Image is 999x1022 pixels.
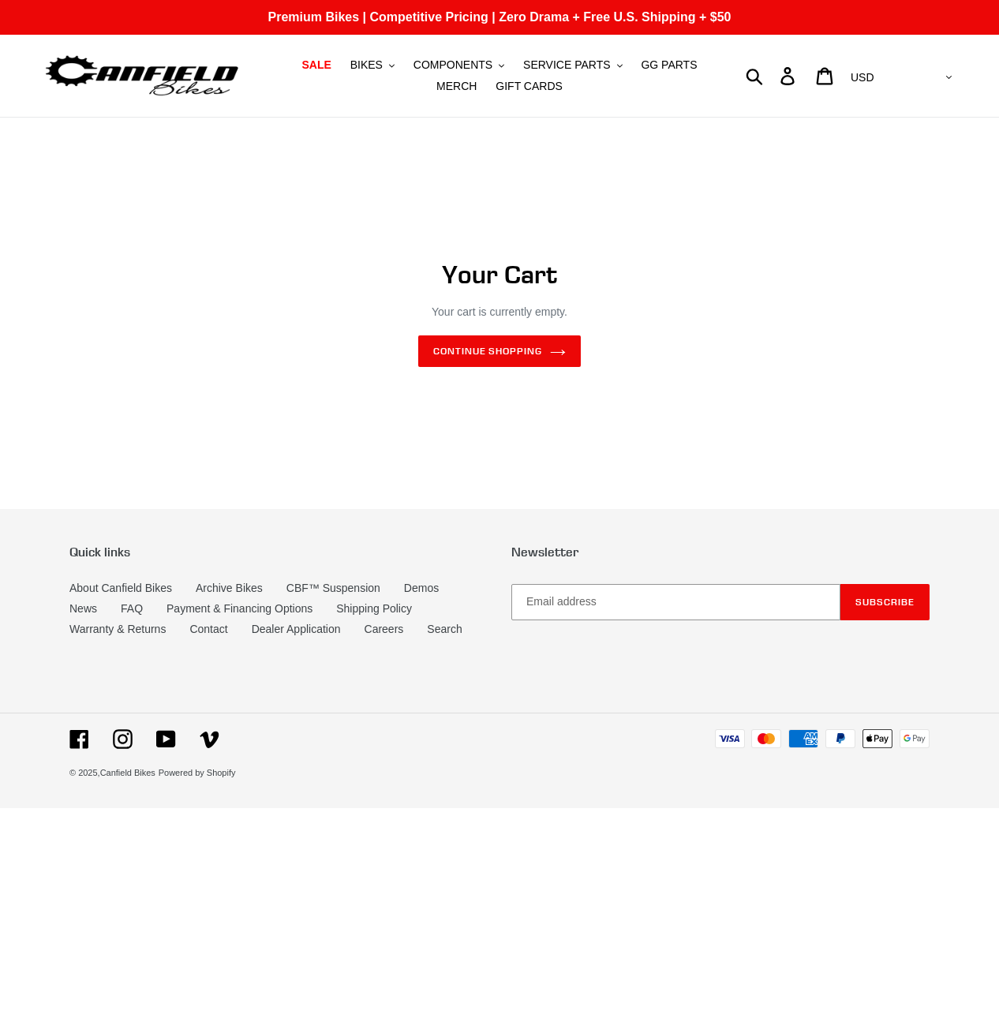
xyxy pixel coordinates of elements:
button: BIKES [342,54,402,76]
button: Subscribe [840,584,930,620]
a: CBF™ Suspension [286,582,380,594]
h1: Your Cart [113,260,886,290]
a: SALE [294,54,339,76]
p: Your cart is currently empty. [113,304,886,320]
a: Demos [404,582,439,594]
a: GIFT CARDS [488,76,571,97]
small: © 2025, [69,768,155,777]
a: Continue shopping [418,335,581,367]
a: Powered by Shopify [159,768,236,777]
input: Email address [511,584,840,620]
a: Shipping Policy [336,602,412,615]
a: Search [427,623,462,635]
a: GG PARTS [633,54,705,76]
a: FAQ [121,602,143,615]
span: BIKES [350,58,383,72]
span: COMPONENTS [413,58,492,72]
img: Canfield Bikes [43,51,241,101]
a: About Canfield Bikes [69,582,172,594]
span: MERCH [436,80,477,93]
span: GIFT CARDS [496,80,563,93]
span: SERVICE PARTS [523,58,610,72]
a: Archive Bikes [196,582,263,594]
a: Contact [189,623,227,635]
button: SERVICE PARTS [515,54,630,76]
a: News [69,602,97,615]
a: Warranty & Returns [69,623,166,635]
a: Dealer Application [252,623,341,635]
span: SALE [301,58,331,72]
span: Subscribe [855,596,915,608]
a: Payment & Financing Options [166,602,312,615]
span: GG PARTS [641,58,697,72]
p: Quick links [69,545,488,560]
a: MERCH [428,76,485,97]
p: Newsletter [511,545,930,560]
button: COMPONENTS [406,54,512,76]
a: Canfield Bikes [100,768,155,777]
a: Careers [365,623,404,635]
